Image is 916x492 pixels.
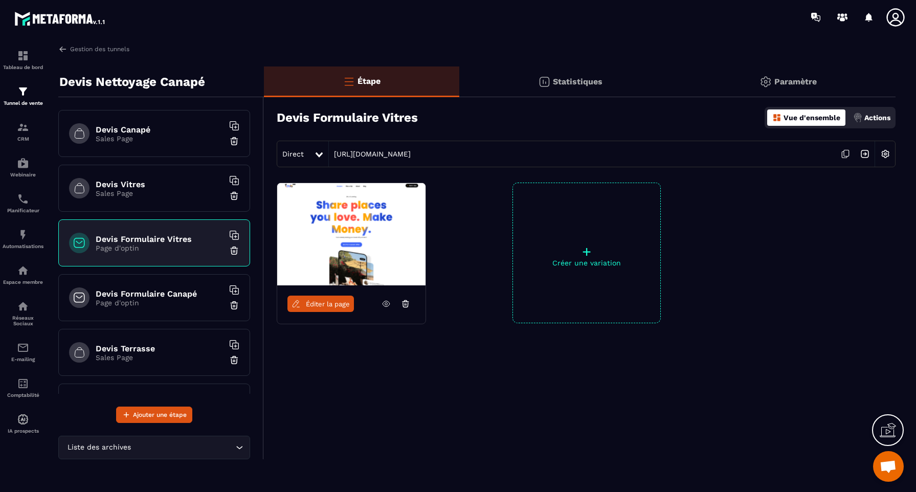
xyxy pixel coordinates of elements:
[17,264,29,277] img: automations
[3,185,43,221] a: schedulerschedulerPlanificateur
[855,144,875,164] img: arrow-next.bcc2205e.svg
[3,42,43,78] a: formationformationTableau de bord
[17,342,29,354] img: email
[229,191,239,201] img: trash
[343,75,355,87] img: bars-o.4a397970.svg
[96,189,224,197] p: Sales Page
[329,150,411,158] a: [URL][DOMAIN_NAME]
[96,289,224,299] h6: Devis Formulaire Canapé
[3,356,43,362] p: E-mailing
[17,121,29,133] img: formation
[3,428,43,434] p: IA prospects
[277,183,426,285] img: image
[3,370,43,406] a: accountantaccountantComptabilité
[96,299,224,307] p: Page d'optin
[3,100,43,106] p: Tunnel de vente
[3,114,43,149] a: formationformationCRM
[17,157,29,169] img: automations
[229,300,239,310] img: trash
[873,451,904,482] a: Ouvrir le chat
[3,136,43,142] p: CRM
[864,114,890,122] p: Actions
[59,72,205,92] p: Devis Nettoyage Canapé
[513,244,660,259] p: +
[3,392,43,398] p: Comptabilité
[3,243,43,249] p: Automatisations
[3,257,43,293] a: automationsautomationsEspace membre
[96,125,224,135] h6: Devis Canapé
[538,76,550,88] img: stats.20deebd0.svg
[876,144,895,164] img: setting-w.858f3a88.svg
[229,136,239,146] img: trash
[513,259,660,267] p: Créer une variation
[3,279,43,285] p: Espace membre
[3,172,43,177] p: Webinaire
[65,442,133,453] span: Liste des archives
[17,413,29,426] img: automations
[358,76,381,86] p: Étape
[3,221,43,257] a: automationsautomationsAutomatisations
[3,78,43,114] a: formationformationTunnel de vente
[772,113,781,122] img: dashboard-orange.40269519.svg
[17,50,29,62] img: formation
[17,193,29,205] img: scheduler
[853,113,862,122] img: actions.d6e523a2.png
[3,293,43,334] a: social-networksocial-networkRéseaux Sociaux
[3,64,43,70] p: Tableau de bord
[133,442,233,453] input: Search for option
[96,135,224,143] p: Sales Page
[96,353,224,362] p: Sales Page
[96,234,224,244] h6: Devis Formulaire Vitres
[17,85,29,98] img: formation
[774,77,817,86] p: Paramètre
[58,44,129,54] a: Gestion des tunnels
[3,315,43,326] p: Réseaux Sociaux
[3,334,43,370] a: emailemailE-mailing
[287,296,354,312] a: Éditer la page
[759,76,772,88] img: setting-gr.5f69749f.svg
[229,355,239,365] img: trash
[58,44,68,54] img: arrow
[3,208,43,213] p: Planificateur
[17,300,29,312] img: social-network
[133,410,187,420] span: Ajouter une étape
[277,110,418,125] h3: Devis Formulaire Vitres
[96,180,224,189] h6: Devis Vitres
[784,114,840,122] p: Vue d'ensemble
[96,244,224,252] p: Page d'optin
[14,9,106,28] img: logo
[3,149,43,185] a: automationsautomationsWebinaire
[553,77,602,86] p: Statistiques
[306,300,350,308] span: Éditer la page
[96,344,224,353] h6: Devis Terrasse
[17,377,29,390] img: accountant
[116,407,192,423] button: Ajouter une étape
[17,229,29,241] img: automations
[58,436,250,459] div: Search for option
[282,150,304,158] span: Direct
[229,245,239,256] img: trash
